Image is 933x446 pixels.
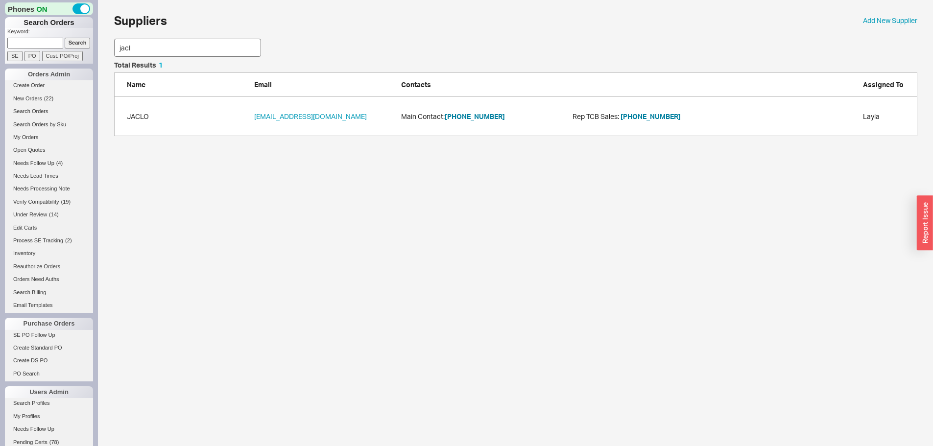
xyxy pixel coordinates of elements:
[7,28,93,38] p: Keyword:
[114,97,917,136] div: grid
[13,186,70,191] span: Needs Processing Note
[5,197,93,207] a: Verify Compatibility(19)
[5,261,93,272] a: Reauthorize Orders
[5,2,93,15] div: Phones
[114,62,163,69] h5: Total Results
[5,398,93,408] a: Search Profiles
[5,94,93,104] a: New Orders(22)
[56,160,63,166] span: ( 4 )
[5,411,93,422] a: My Profiles
[5,210,93,220] a: Under Review(14)
[5,248,93,258] a: Inventory
[5,355,93,366] a: Create DS PO
[13,439,48,445] span: Pending Certs
[13,237,63,243] span: Process SE Tracking
[5,287,93,298] a: Search Billing
[24,51,40,61] input: PO
[5,369,93,379] a: PO Search
[5,223,93,233] a: Edit Carts
[61,199,71,205] span: ( 19 )
[863,112,912,121] div: Layla
[49,211,59,217] span: ( 14 )
[5,145,93,155] a: Open Quotes
[127,80,145,89] span: Name
[401,112,573,121] span: Main Contact:
[13,95,42,101] span: New Orders
[13,426,54,432] span: Needs Follow Up
[36,4,48,14] span: ON
[5,235,93,246] a: Process SE Tracking(2)
[114,39,261,57] input: Enter Search
[5,424,93,434] a: Needs Follow Up
[573,112,744,121] div: Rep TCB Sales :
[5,330,93,340] a: SE PO Follow Up
[127,112,149,121] a: JACLO
[254,112,367,121] a: [EMAIL_ADDRESS][DOMAIN_NAME]
[5,132,93,142] a: My Orders
[5,274,93,284] a: Orders Need Auths
[5,171,93,181] a: Needs Lead Times
[5,106,93,117] a: Search Orders
[5,318,93,329] div: Purchase Orders
[401,80,431,89] span: Contacts
[5,119,93,130] a: Search Orders by Sku
[7,51,23,61] input: SE
[114,15,167,26] h1: Suppliers
[863,80,904,89] span: Assigned To
[445,112,505,121] button: [PHONE_NUMBER]
[44,95,54,101] span: ( 22 )
[42,51,83,61] input: Cust. PO/Proj
[49,439,59,445] span: ( 78 )
[254,80,272,89] span: Email
[5,17,93,28] h1: Search Orders
[5,80,93,91] a: Create Order
[159,61,163,69] span: 1
[13,211,47,217] span: Under Review
[5,69,93,80] div: Orders Admin
[65,38,91,48] input: Search
[65,237,72,243] span: ( 2 )
[5,300,93,310] a: Email Templates
[5,184,93,194] a: Needs Processing Note
[13,199,59,205] span: Verify Compatibility
[13,160,54,166] span: Needs Follow Up
[5,386,93,398] div: Users Admin
[621,112,681,121] button: [PHONE_NUMBER]
[5,158,93,168] a: Needs Follow Up(4)
[863,16,917,25] a: Add New Supplier
[5,343,93,353] a: Create Standard PO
